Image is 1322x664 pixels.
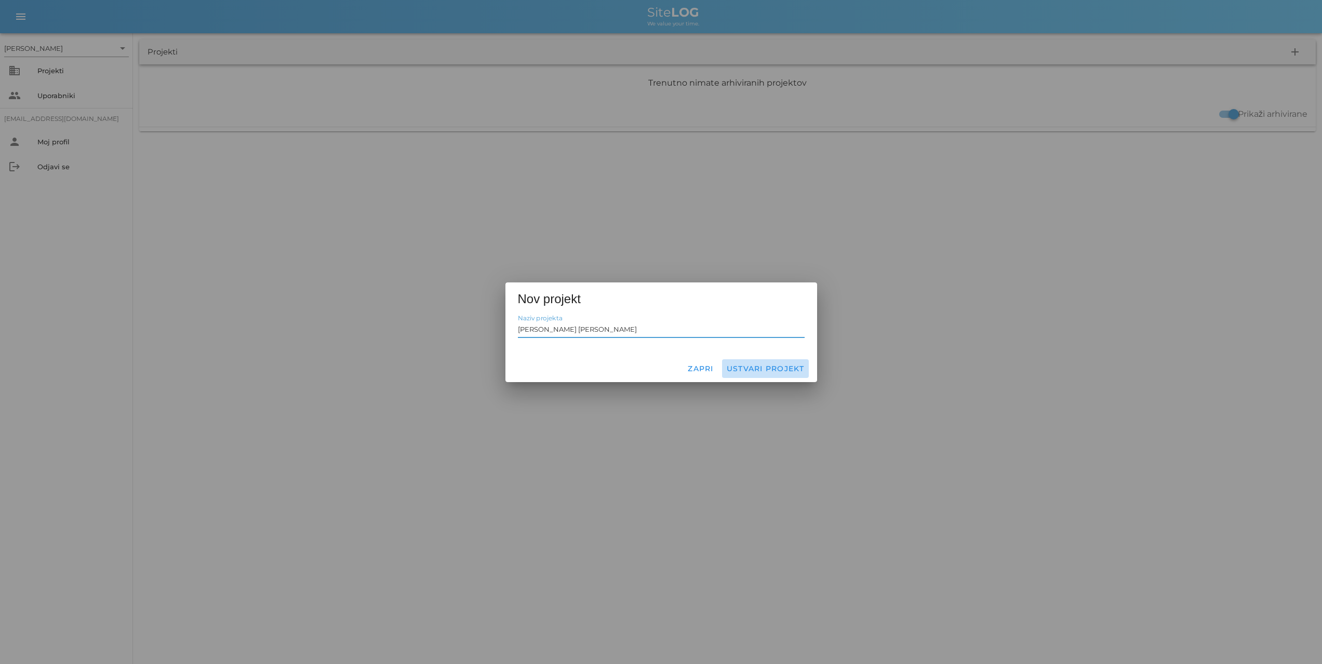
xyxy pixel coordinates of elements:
[726,364,805,373] span: Ustvari projekt
[518,291,581,307] span: Nov projekt
[1173,552,1322,664] iframe: Chat Widget
[1173,552,1322,664] div: Chat-Widget
[687,364,714,373] span: Zapri
[722,359,809,378] button: Ustvari projekt
[518,315,563,322] label: Naziv projekta
[683,359,718,378] button: Zapri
